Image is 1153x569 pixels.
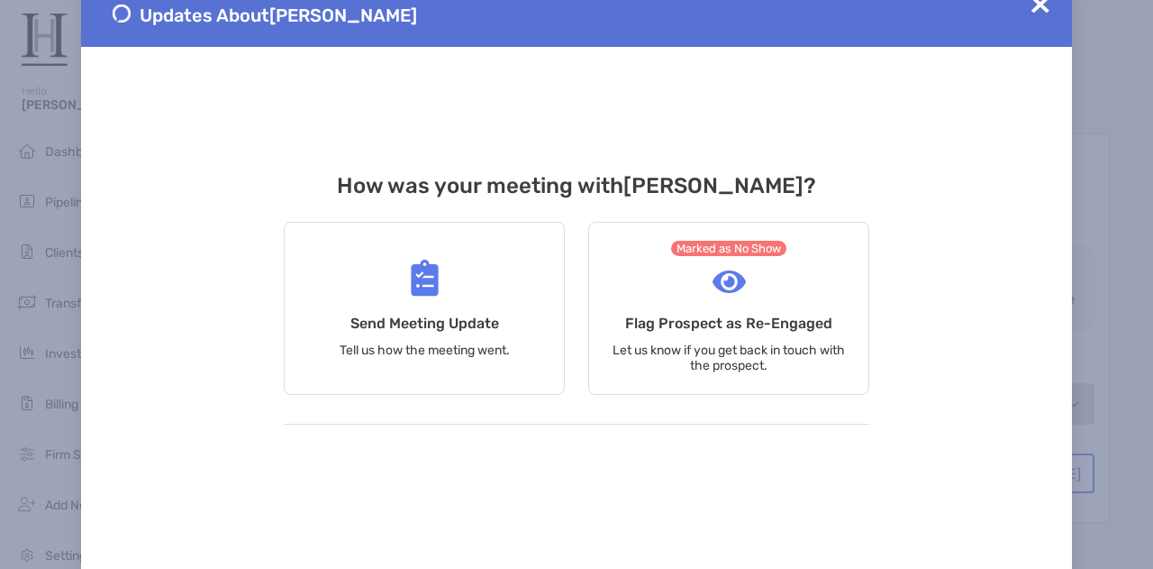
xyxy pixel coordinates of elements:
h3: How was your meeting with [PERSON_NAME] ? [284,173,869,198]
p: Tell us how the meeting went. [340,343,510,358]
p: Let us know if you get back in touch with the prospect. [612,343,846,373]
span: Marked as No Show [671,241,787,256]
img: Send Meeting Update [411,260,439,297]
h4: Send Meeting Update [350,315,499,332]
img: Send Meeting Update 1 [113,5,131,23]
img: Flag Prospect as Re-Engaged [713,271,746,293]
h4: Flag Prospect as Re-Engaged [625,315,832,332]
span: Updates About [PERSON_NAME] [140,5,417,26]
